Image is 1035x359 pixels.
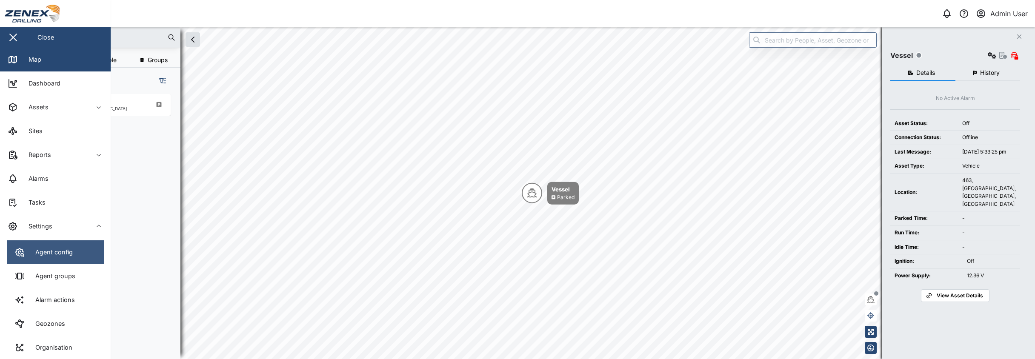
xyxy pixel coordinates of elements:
div: Tasks [22,198,46,207]
div: Vessel [552,185,575,194]
span: Details [916,70,935,76]
div: Reports [22,150,51,160]
div: - [962,243,1016,251]
span: View Asset Details [937,290,983,302]
canvas: Map [27,27,1035,359]
a: Geozones [7,312,104,336]
a: Agent config [7,240,104,264]
a: View Asset Details [921,289,989,302]
div: Sites [22,126,43,136]
a: Alarm actions [7,288,104,312]
div: [DATE] 5:33:25 pm [962,148,1016,156]
div: Assets [22,103,49,112]
div: Idle Time: [895,243,954,251]
div: - [962,229,1016,237]
div: Run Time: [895,229,954,237]
div: 12.36 V [967,272,1016,280]
div: Alarms [22,174,49,183]
div: Last Message: [895,148,954,156]
span: Groups [148,57,168,63]
div: Parked [557,194,575,202]
div: Geozones [29,319,65,328]
div: Agent config [29,248,73,257]
div: Power Supply: [895,272,958,280]
input: Search by People, Asset, Geozone or Place [749,32,877,48]
div: - [962,214,1016,222]
div: Asset Type: [895,162,954,170]
div: Location: [895,188,954,197]
div: Organisation [29,343,72,352]
div: 463, [GEOGRAPHIC_DATA], [GEOGRAPHIC_DATA], [GEOGRAPHIC_DATA] [962,177,1016,208]
div: Asset Status: [895,120,954,128]
div: Map marker [522,182,579,205]
div: Ignition: [895,257,958,265]
div: Off [967,257,1016,265]
div: Agent groups [29,271,75,281]
a: Agent groups [7,264,104,288]
button: Admin User [975,8,1028,20]
div: Parked Time: [895,214,954,222]
div: Connection Status: [895,134,954,142]
div: Dashboard [22,79,60,88]
div: Vessel [890,50,913,61]
div: Alarm actions [29,295,75,305]
div: Settings [22,222,52,231]
div: Close [37,33,54,42]
div: Map [22,55,41,64]
img: Main Logo [4,4,115,23]
div: Off [962,120,1016,128]
div: No Active Alarm [936,94,975,103]
span: History [980,70,1000,76]
div: Offline [962,134,1016,142]
div: Admin User [990,9,1028,19]
div: Vehicle [962,162,1016,170]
